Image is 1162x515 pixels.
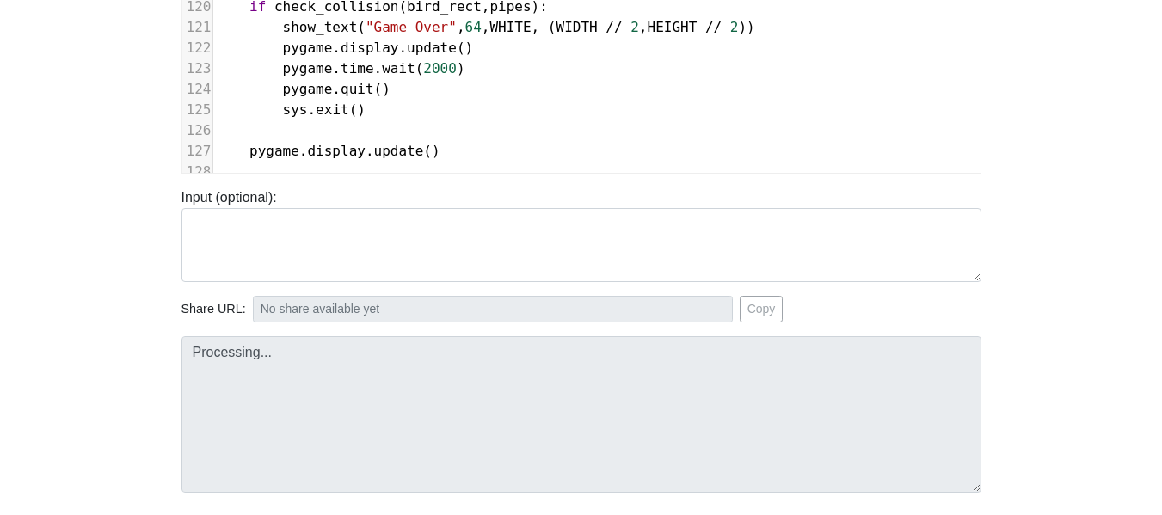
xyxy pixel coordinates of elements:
span: WHITE [489,19,531,35]
span: pygame [283,60,333,77]
span: . . ( ) [217,60,465,77]
span: update [407,40,457,56]
span: pygame [283,40,333,56]
span: . () [217,81,390,97]
span: display [307,143,365,159]
span: // [606,19,622,35]
div: 124 [182,79,212,100]
span: time [341,60,374,77]
span: show_text [283,19,358,35]
div: 126 [182,120,212,141]
span: 64 [465,19,482,35]
span: update [374,143,424,159]
div: 122 [182,38,212,58]
div: Input (optional): [169,187,994,282]
span: quit [341,81,374,97]
span: . () [217,101,366,118]
span: pygame [283,81,333,97]
span: ( , , , ( , )) [217,19,755,35]
span: pygame [249,143,299,159]
button: Copy [740,296,784,322]
span: 2 [630,19,639,35]
div: 121 [182,17,212,38]
div: 125 [182,100,212,120]
div: 128 [182,162,212,182]
span: . . () [217,143,440,159]
span: . . () [217,40,474,56]
span: wait [382,60,415,77]
input: No share available yet [253,296,733,322]
span: 2 [730,19,739,35]
span: display [341,40,398,56]
span: "Game Over" [366,19,457,35]
span: Share URL: [181,300,246,319]
span: sys [283,101,308,118]
span: exit [316,101,349,118]
span: 2000 [423,60,457,77]
div: 123 [182,58,212,79]
span: HEIGHT [648,19,698,35]
span: WIDTH [556,19,598,35]
span: // [705,19,722,35]
div: 127 [182,141,212,162]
